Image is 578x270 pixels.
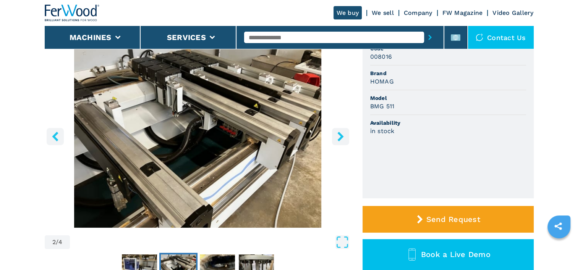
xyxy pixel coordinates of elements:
[426,215,480,224] span: Send Request
[363,239,534,270] button: Book a Live Demo
[72,235,349,249] button: Open Fullscreen
[56,239,58,245] span: /
[363,206,534,233] button: Send Request
[424,29,436,46] button: submit-button
[167,33,206,42] button: Services
[372,9,394,16] a: We sell
[370,69,526,77] span: Brand
[476,34,483,41] img: Contact us
[549,217,568,236] a: sharethis
[546,236,572,264] iframe: Chat
[334,6,362,19] a: We buy
[370,94,526,102] span: Model
[442,9,483,16] a: FW Magazine
[47,128,64,145] button: left-button
[58,239,62,245] span: 4
[370,119,526,127] span: Availability
[332,128,349,145] button: right-button
[492,9,533,16] a: Video Gallery
[370,52,392,61] h3: 008016
[45,5,100,21] img: Ferwood
[52,239,56,245] span: 2
[370,127,395,135] h3: in stock
[45,43,351,228] img: 5 Axis CNC Routers HOMAG BMG 511
[421,250,491,259] span: Book a Live Demo
[370,77,394,86] h3: HOMAG
[404,9,432,16] a: Company
[468,26,534,49] div: Contact us
[70,33,112,42] button: Machines
[370,102,395,111] h3: BMG 511
[45,43,351,228] div: Go to Slide 2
